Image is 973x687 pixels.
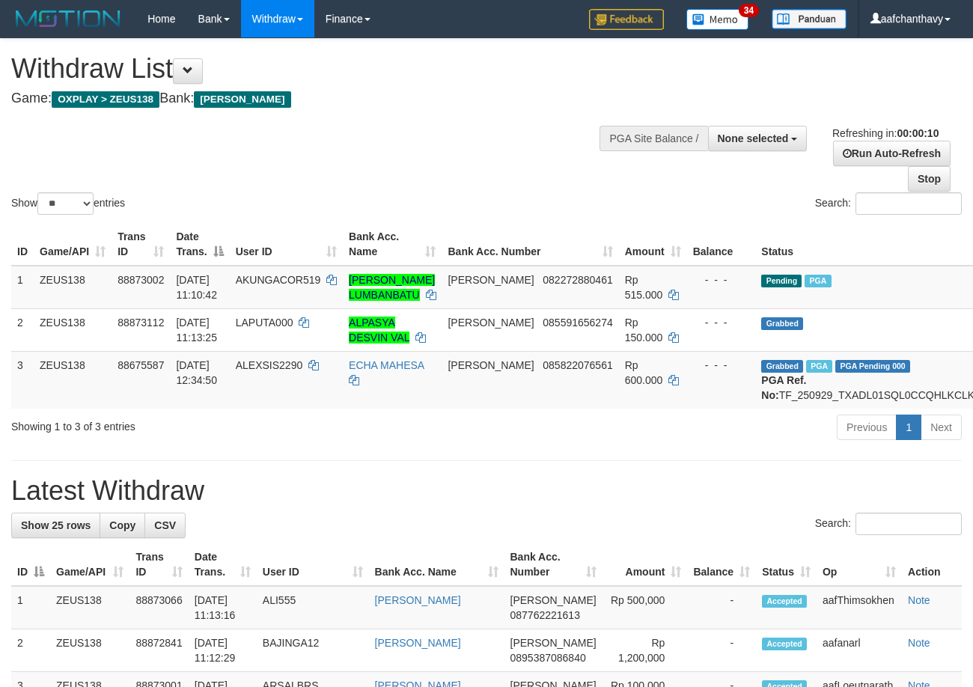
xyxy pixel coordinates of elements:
td: aafThimsokhen [817,586,902,629]
th: Trans ID: activate to sort column ascending [112,223,170,266]
td: 1 [11,266,34,309]
span: Marked by aafpengsreynich [806,360,832,373]
h1: Latest Withdraw [11,476,962,506]
th: Game/API: activate to sort column ascending [34,223,112,266]
span: Accepted [762,595,807,608]
th: User ID: activate to sort column ascending [257,543,369,586]
span: Copy 085822076561 to clipboard [543,359,612,371]
span: OXPLAY > ZEUS138 [52,91,159,108]
th: Bank Acc. Name: activate to sort column ascending [369,543,504,586]
span: Copy 087762221613 to clipboard [510,609,580,621]
span: Grabbed [761,317,803,330]
div: - - - [693,272,750,287]
img: Button%20Memo.svg [686,9,749,30]
a: [PERSON_NAME] [375,637,461,649]
span: [PERSON_NAME] [448,317,534,329]
td: ZEUS138 [34,266,112,309]
a: ECHA MAHESA [349,359,424,371]
div: PGA Site Balance / [600,126,707,151]
h4: Game: Bank: [11,91,634,106]
td: 88872841 [129,629,188,672]
th: Amount: activate to sort column ascending [619,223,687,266]
label: Search: [815,513,962,535]
td: Rp 500,000 [603,586,688,629]
a: Show 25 rows [11,513,100,538]
span: [PERSON_NAME] [448,274,534,286]
th: Op: activate to sort column ascending [817,543,902,586]
span: LAPUTA000 [236,317,293,329]
span: None selected [718,132,789,144]
td: 88873066 [129,586,188,629]
span: [PERSON_NAME] [448,359,534,371]
td: Rp 1,200,000 [603,629,688,672]
th: Action [902,543,962,586]
span: [PERSON_NAME] [194,91,290,108]
a: Note [908,594,930,606]
th: Date Trans.: activate to sort column descending [170,223,229,266]
a: Note [908,637,930,649]
td: 2 [11,308,34,351]
span: Rp 600.000 [625,359,663,386]
span: Copy 085591656274 to clipboard [543,317,612,329]
span: Copy [109,519,135,531]
span: CSV [154,519,176,531]
span: Accepted [762,638,807,650]
label: Search: [815,192,962,215]
td: 3 [11,351,34,409]
span: Copy 0895387086840 to clipboard [510,652,586,664]
span: Rp 515.000 [625,274,663,301]
a: [PERSON_NAME] [375,594,461,606]
span: [PERSON_NAME] [510,594,597,606]
a: Copy [100,513,145,538]
td: - [687,629,756,672]
th: ID: activate to sort column descending [11,543,50,586]
a: CSV [144,513,186,538]
th: Balance: activate to sort column ascending [687,543,756,586]
span: Refreshing in: [832,127,939,139]
span: [DATE] 12:34:50 [176,359,217,386]
span: Copy 082272880461 to clipboard [543,274,612,286]
span: Rp 150.000 [625,317,663,343]
td: - [687,586,756,629]
span: [PERSON_NAME] [510,637,597,649]
span: [DATE] 11:13:25 [176,317,217,343]
select: Showentries [37,192,94,215]
td: ZEUS138 [50,629,129,672]
label: Show entries [11,192,125,215]
a: Run Auto-Refresh [833,141,951,166]
span: Show 25 rows [21,519,91,531]
span: 88873112 [118,317,164,329]
th: Bank Acc. Number: activate to sort column ascending [442,223,618,266]
td: 2 [11,629,50,672]
input: Search: [855,513,962,535]
th: Game/API: activate to sort column ascending [50,543,129,586]
a: [PERSON_NAME] LUMBANBATU [349,274,435,301]
th: Bank Acc. Name: activate to sort column ascending [343,223,442,266]
th: Trans ID: activate to sort column ascending [129,543,188,586]
span: 88675587 [118,359,164,371]
a: Next [921,415,962,440]
a: 1 [896,415,921,440]
th: User ID: activate to sort column ascending [230,223,343,266]
td: ZEUS138 [34,308,112,351]
td: aafanarl [817,629,902,672]
img: MOTION_logo.png [11,7,125,30]
span: Grabbed [761,360,803,373]
th: Bank Acc. Number: activate to sort column ascending [504,543,603,586]
h1: Withdraw List [11,54,634,84]
a: Previous [837,415,897,440]
th: Status: activate to sort column ascending [756,543,817,586]
a: ALPASYA DESVIN VAL [349,317,409,343]
span: 88873002 [118,274,164,286]
td: [DATE] 11:12:29 [189,629,257,672]
strong: 00:00:10 [897,127,939,139]
th: Balance [687,223,756,266]
img: Feedback.jpg [589,9,664,30]
span: PGA Pending [835,360,910,373]
td: ALI555 [257,586,369,629]
span: AKUNGACOR519 [236,274,321,286]
th: Amount: activate to sort column ascending [603,543,688,586]
span: 34 [739,4,759,17]
span: [DATE] 11:10:42 [176,274,217,301]
th: Date Trans.: activate to sort column ascending [189,543,257,586]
